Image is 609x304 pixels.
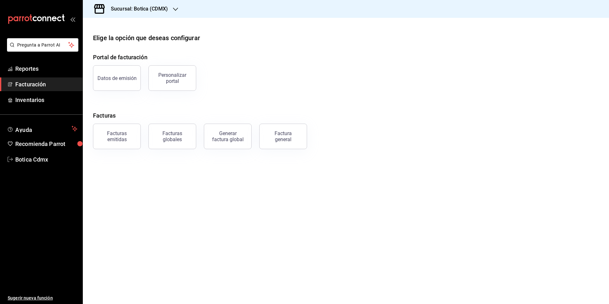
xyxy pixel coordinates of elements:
button: Generar factura global [204,124,252,149]
span: Recomienda Parrot [15,140,77,148]
span: Inventarios [15,96,77,104]
div: Factura general [267,130,299,142]
button: Facturas emitidas [93,124,141,149]
div: Generar factura global [212,130,244,142]
h4: Portal de facturación [93,53,599,62]
div: Facturas globales [153,130,192,142]
button: Datos de emisión [93,65,141,91]
button: Pregunta a Parrot AI [7,38,78,52]
button: Facturas globales [148,124,196,149]
span: Sugerir nueva función [8,295,77,301]
span: Botica Cdmx [15,155,77,164]
span: Facturación [15,80,77,89]
div: Elige la opción que deseas configurar [93,33,200,43]
span: Pregunta a Parrot AI [17,42,68,48]
h4: Facturas [93,111,599,120]
div: Datos de emisión [97,75,137,81]
span: Reportes [15,64,77,73]
div: Personalizar portal [153,72,192,84]
button: Personalizar portal [148,65,196,91]
a: Pregunta a Parrot AI [4,46,78,53]
h3: Sucursal: Botica (CDMX) [106,5,168,13]
button: open_drawer_menu [70,17,75,22]
span: Ayuda [15,125,69,133]
div: Facturas emitidas [97,130,137,142]
button: Factura general [259,124,307,149]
